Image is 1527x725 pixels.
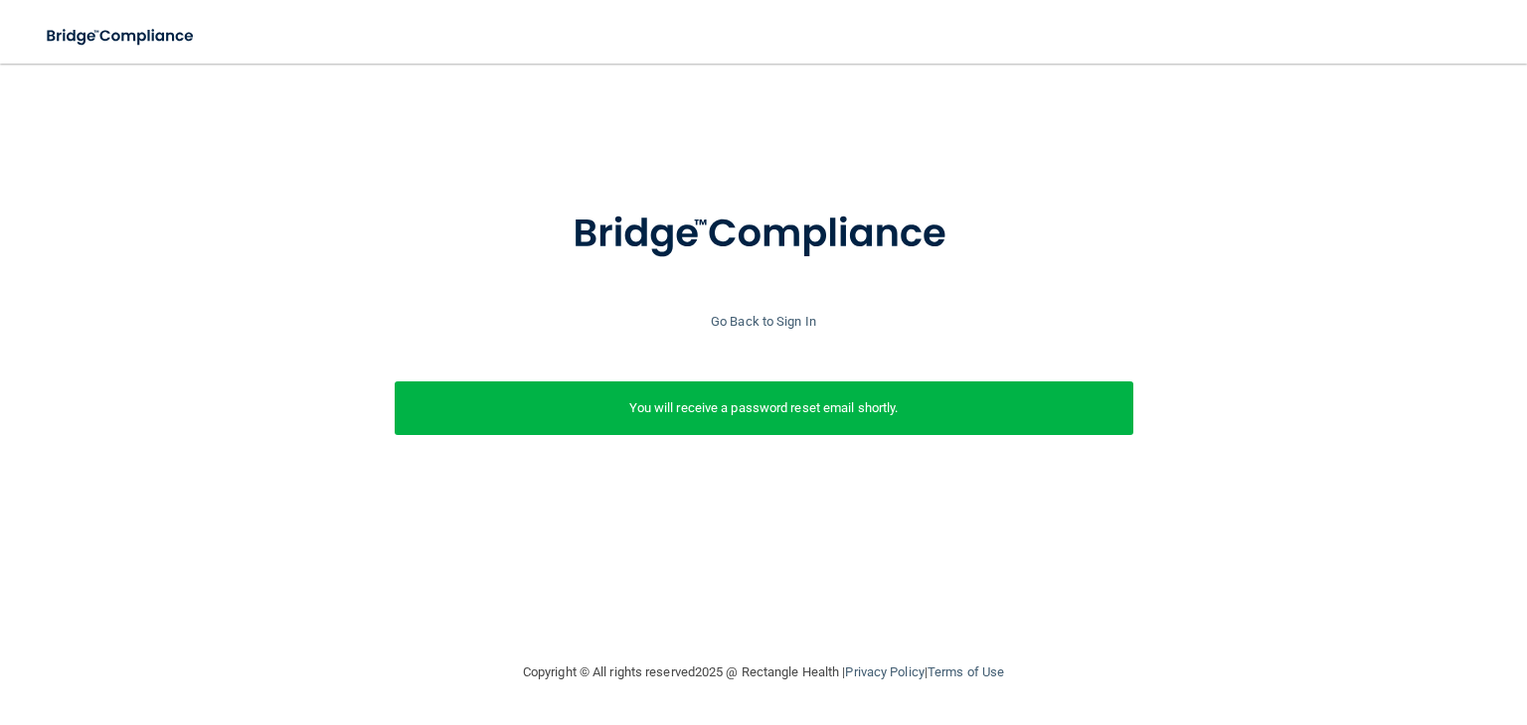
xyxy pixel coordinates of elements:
[1184,595,1503,673] iframe: Drift Widget Chat Controller
[845,664,924,679] a: Privacy Policy
[928,664,1004,679] a: Terms of Use
[532,183,995,286] img: bridge_compliance_login_screen.278c3ca4.svg
[410,396,1118,420] p: You will receive a password reset email shortly.
[401,641,1126,704] div: Copyright © All rights reserved 2025 @ Rectangle Health | |
[30,16,213,57] img: bridge_compliance_login_screen.278c3ca4.svg
[711,314,816,329] a: Go Back to Sign In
